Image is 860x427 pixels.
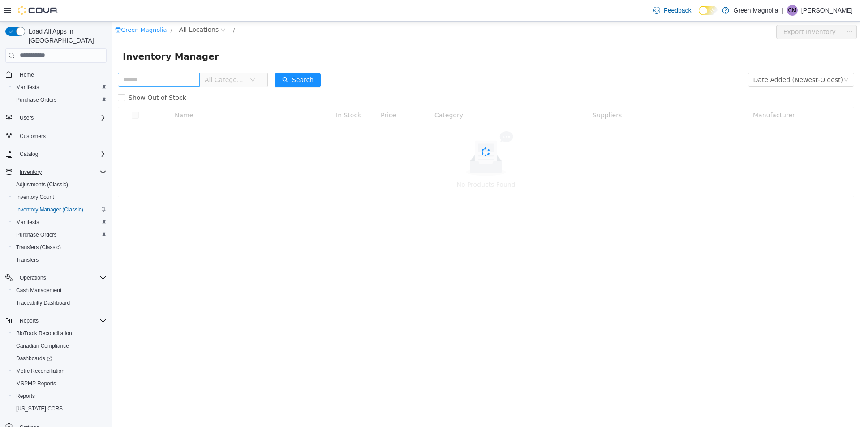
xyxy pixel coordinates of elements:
p: Green Magnolia [734,5,778,16]
a: Dashboards [9,352,110,365]
a: Manifests [13,217,43,228]
span: Transfers [16,256,39,263]
span: Operations [16,272,107,283]
div: Carrie Murphy [787,5,798,16]
span: Inventory Manager (Classic) [13,204,107,215]
a: Home [16,69,38,80]
a: icon: shopGreen Magnolia [3,5,55,12]
span: Home [16,69,107,80]
a: Dashboards [13,353,56,364]
a: Transfers (Classic) [13,242,64,253]
a: Inventory Count [13,192,58,203]
a: Canadian Compliance [13,341,73,351]
span: Metrc Reconciliation [13,366,107,376]
button: Export Inventory [664,3,731,17]
i: icon: down [731,56,737,62]
span: [US_STATE] CCRS [16,405,63,412]
a: MSPMP Reports [13,378,60,389]
button: MSPMP Reports [9,377,110,390]
span: / [58,5,60,12]
span: Purchase Orders [16,231,57,238]
button: Operations [16,272,50,283]
span: Users [16,112,107,123]
span: / [121,5,123,12]
span: BioTrack Reconciliation [13,328,107,339]
button: Inventory Manager (Classic) [9,203,110,216]
span: Traceabilty Dashboard [16,299,70,306]
button: Reports [16,315,42,326]
span: Dashboards [16,355,52,362]
a: Manifests [13,82,43,93]
span: Feedback [664,6,691,15]
span: Canadian Compliance [13,341,107,351]
button: Home [2,68,110,81]
button: Manifests [9,216,110,229]
span: Load All Apps in [GEOGRAPHIC_DATA] [25,27,107,45]
a: Feedback [649,1,695,19]
span: Inventory [20,168,42,176]
button: Catalog [2,148,110,160]
span: Metrc Reconciliation [16,367,64,375]
a: Transfers [13,254,42,265]
span: Users [20,114,34,121]
span: Reports [16,392,35,400]
span: Transfers [13,254,107,265]
span: Inventory Count [13,192,107,203]
button: Reports [2,315,110,327]
button: Users [2,112,110,124]
a: Reports [13,391,39,401]
img: Cova [18,6,58,15]
button: BioTrack Reconciliation [9,327,110,340]
button: Customers [2,129,110,142]
span: MSPMP Reports [13,378,107,389]
span: Reports [16,315,107,326]
button: Manifests [9,81,110,94]
span: Manifests [13,82,107,93]
span: CM [788,5,797,16]
button: icon: searchSearch [163,52,209,66]
a: Inventory Manager (Classic) [13,204,87,215]
button: Inventory Count [9,191,110,203]
span: Customers [16,130,107,142]
button: Traceabilty Dashboard [9,297,110,309]
a: BioTrack Reconciliation [13,328,76,339]
span: Transfers (Classic) [16,244,61,251]
input: Dark Mode [699,6,718,15]
button: Catalog [16,149,42,160]
span: Inventory Count [16,194,54,201]
button: icon: ellipsis [731,3,745,17]
span: Customers [20,133,46,140]
a: Purchase Orders [13,95,60,105]
span: Canadian Compliance [16,342,69,349]
span: MSPMP Reports [16,380,56,387]
span: Adjustments (Classic) [13,179,107,190]
a: [US_STATE] CCRS [13,403,66,414]
span: Cash Management [13,285,107,296]
a: Purchase Orders [13,229,60,240]
i: icon: shop [3,5,9,11]
span: Traceabilty Dashboard [13,298,107,308]
span: All Categories [93,54,133,63]
button: Users [16,112,37,123]
span: Inventory Manager [11,28,112,42]
span: Washington CCRS [13,403,107,414]
span: Manifests [16,219,39,226]
span: Inventory Manager (Classic) [16,206,83,213]
a: Adjustments (Classic) [13,179,72,190]
span: Manifests [13,217,107,228]
button: Transfers (Classic) [9,241,110,254]
button: Transfers [9,254,110,266]
span: Operations [20,274,46,281]
i: icon: down [138,56,143,62]
a: Metrc Reconciliation [13,366,68,376]
span: Inventory [16,167,107,177]
span: Show Out of Stock [13,73,78,80]
span: Catalog [16,149,107,160]
button: Purchase Orders [9,229,110,241]
button: Metrc Reconciliation [9,365,110,377]
span: Purchase Orders [13,229,107,240]
span: Dashboards [13,353,107,364]
a: Customers [16,131,49,142]
button: Inventory [16,167,45,177]
span: Adjustments (Classic) [16,181,68,188]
